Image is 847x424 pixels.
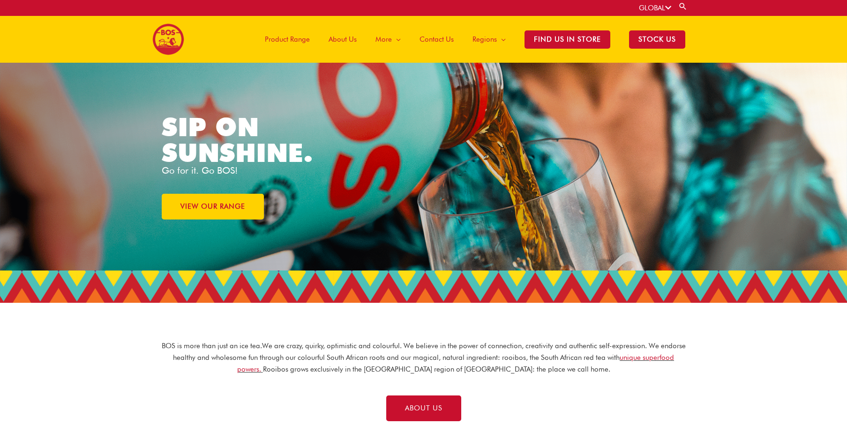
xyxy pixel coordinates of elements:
h1: SIP ON SUNSHINE. [162,114,353,166]
span: About Us [329,25,357,53]
span: STOCK US [629,30,685,49]
nav: Site Navigation [248,16,695,63]
span: Find Us in Store [525,30,610,49]
a: More [366,16,410,63]
p: Go for it. Go BOS! [162,166,424,175]
span: Regions [472,25,497,53]
span: Contact Us [420,25,454,53]
a: ABOUT US [386,395,461,421]
p: BOS is more than just an ice tea. We are crazy, quirky, optimistic and colourful. We believe in t... [161,340,686,375]
a: Search button [678,2,688,11]
a: Regions [463,16,515,63]
a: GLOBAL [639,4,671,12]
span: More [375,25,392,53]
a: Find Us in Store [515,16,620,63]
a: STOCK US [620,16,695,63]
a: VIEW OUR RANGE [162,194,264,219]
a: Product Range [255,16,319,63]
span: VIEW OUR RANGE [180,203,245,210]
span: Product Range [265,25,310,53]
a: Contact Us [410,16,463,63]
a: About Us [319,16,366,63]
img: BOS logo finals-200px [152,23,184,55]
a: unique superfood powers. [237,353,675,373]
span: ABOUT US [405,405,442,412]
